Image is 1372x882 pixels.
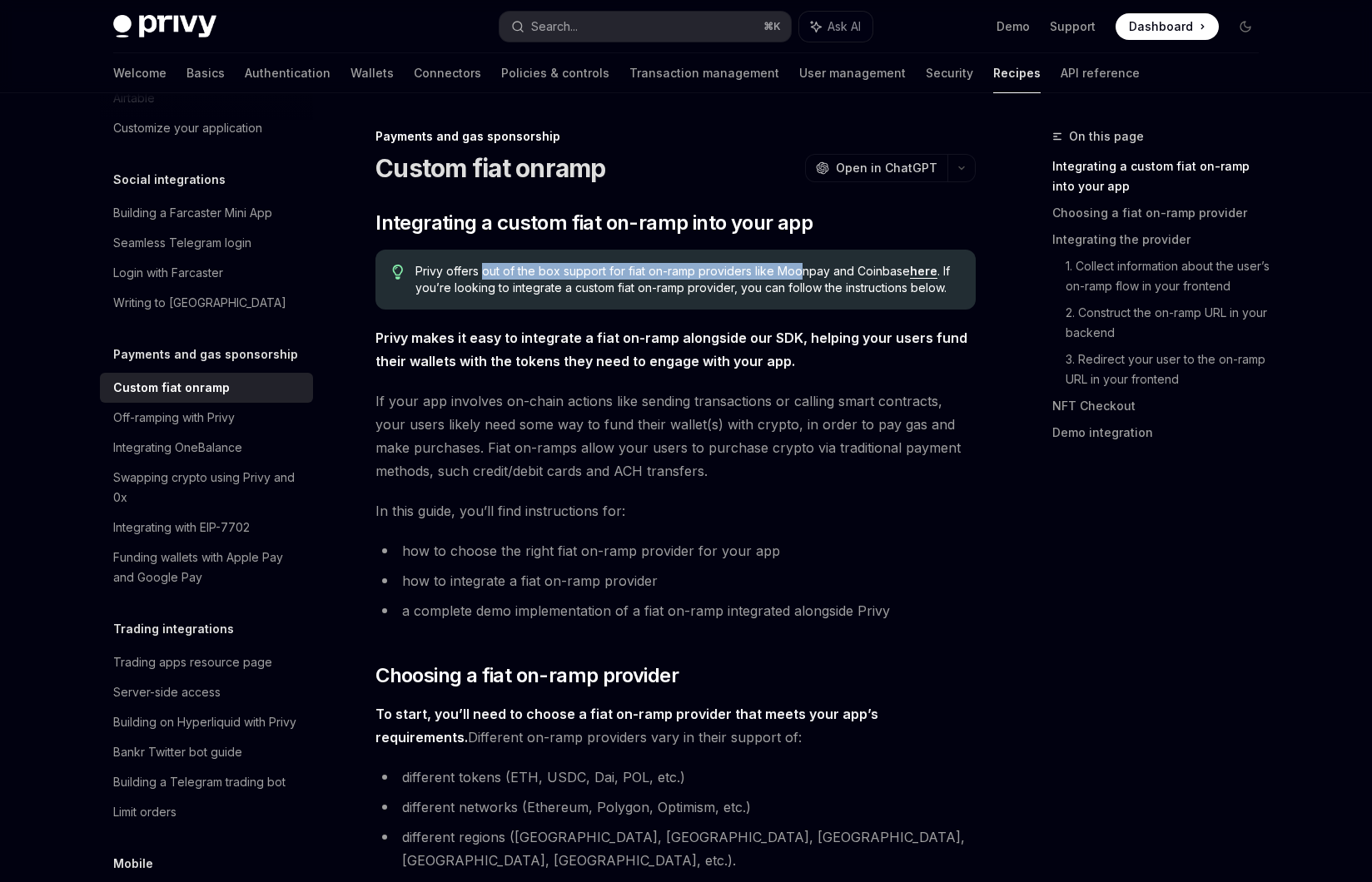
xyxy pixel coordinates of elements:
h5: Social integrations [113,170,226,190]
a: Policies & controls [501,53,609,93]
button: Toggle dark mode [1232,13,1259,40]
a: API reference [1061,53,1140,93]
div: Login with Farcaster [113,263,223,283]
div: Integrating with EIP-7702 [113,518,250,538]
span: On this page [1069,126,1144,146]
a: Welcome [113,53,167,93]
a: Integrating OneBalance [100,433,313,463]
li: how to choose the right fiat on-ramp provider for your app [375,539,976,562]
a: Seamless Telegram login [100,228,313,258]
a: Authentication [245,53,331,93]
li: different regions ([GEOGRAPHIC_DATA], [GEOGRAPHIC_DATA], [GEOGRAPHIC_DATA], [GEOGRAPHIC_DATA], [G... [375,825,976,872]
span: In this guide, you’ll find instructions for: [375,499,976,523]
strong: To start, you’ll need to choose a fiat on-ramp provider that meets your app’s requirements. [375,706,878,746]
a: Integrating the provider [1052,226,1272,253]
a: Building on Hyperliquid with Privy [100,707,313,737]
a: Connectors [414,53,481,93]
div: Writing to [GEOGRAPHIC_DATA] [113,293,286,313]
span: Integrating a custom fiat on-ramp into your app [375,210,813,236]
div: Bankr Twitter bot guide [113,742,242,762]
a: Choosing a fiat on-ramp provider [1052,200,1272,226]
a: Building a Farcaster Mini App [100,198,313,228]
a: Login with Farcaster [100,258,313,288]
a: Trading apps resource page [100,647,313,677]
a: Server-side access [100,677,313,707]
div: Limit orders [113,802,176,822]
a: Integrating with EIP-7702 [100,513,313,543]
div: Search... [531,17,578,37]
a: Wallets [350,53,394,93]
div: Custom fiat onramp [113,378,230,398]
a: Funding wallets with Apple Pay and Google Pay [100,543,313,592]
a: Off-ramping with Privy [100,403,313,433]
a: Integrating a custom fiat on-ramp into your app [1052,153,1272,200]
span: Choosing a fiat on-ramp provider [375,662,679,689]
a: Demo [997,18,1030,35]
li: a complete demo implementation of a fiat on-ramp integrated alongside Privy [375,599,976,622]
a: User management [799,53,906,93]
a: Limit orders [100,797,313,827]
li: different tokens (ETH, USDC, Dai, POL, etc.) [375,766,976,789]
a: here [910,264,937,279]
div: Off-ramping with Privy [113,408,235,428]
span: Open in ChatGPT [836,160,937,176]
span: Ask AI [828,18,861,35]
span: Privy offers out of the box support for fiat on-ramp providers like Moonpay and Coinbase . If you... [415,263,959,296]
div: Customize your application [113,118,262,138]
div: Server-side access [113,682,221,702]
div: Building on Hyperliquid with Privy [113,712,296,732]
a: Recipes [993,53,1041,93]
a: Swapping crypto using Privy and 0x [100,463,313,513]
a: Basics [186,53,225,93]
a: Customize your application [100,113,313,143]
a: 1. Collect information about the user’s on-ramp flow in your frontend [1066,253,1272,300]
span: Dashboard [1129,18,1193,35]
h1: Custom fiat onramp [375,153,606,183]
a: NFT Checkout [1052,393,1272,419]
div: Payments and gas sponsorship [375,128,976,145]
a: Demo integration [1052,419,1272,446]
a: Bankr Twitter bot guide [100,737,313,767]
div: Funding wallets with Apple Pay and Google Pay [113,548,303,587]
a: Support [1050,18,1096,35]
span: Different on-ramp providers vary in their support of: [375,702,976,749]
a: 3. Redirect your user to the on-ramp URL in your frontend [1066,346,1272,393]
div: Trading apps resource page [113,652,272,672]
a: Dashboard [1116,13,1219,40]
span: ⌘ K [763,20,781,33]
h5: Payments and gas sponsorship [113,344,298,364]
a: Custom fiat onramp [100,373,313,403]
h5: Mobile [113,854,153,874]
button: Search...⌘K [500,12,791,42]
a: Building a Telegram trading bot [100,767,313,797]
a: Security [926,53,973,93]
button: Open in ChatGPT [805,154,947,182]
li: different networks (Ethereum, Polygon, Optimism, etc.) [375,795,976,819]
a: Writing to [GEOGRAPHIC_DATA] [100,288,313,318]
div: Integrating OneBalance [113,438,242,458]
div: Building a Telegram trading bot [113,772,286,792]
button: Ask AI [799,12,872,42]
div: Swapping crypto using Privy and 0x [113,468,303,508]
li: how to integrate a fiat on-ramp provider [375,569,976,592]
span: If your app involves on-chain actions like sending transactions or calling smart contracts, your ... [375,389,976,483]
img: dark logo [113,15,216,38]
svg: Tip [392,265,404,280]
a: 2. Construct the on-ramp URL in your backend [1066,300,1272,346]
div: Seamless Telegram login [113,233,251,253]
div: Building a Farcaster Mini App [113,203,272,223]
a: Transaction management [629,53,779,93]
h5: Trading integrations [113,619,234,639]
strong: Privy makes it easy to integrate a fiat on-ramp alongside our SDK, helping your users fund their ... [375,330,967,369]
